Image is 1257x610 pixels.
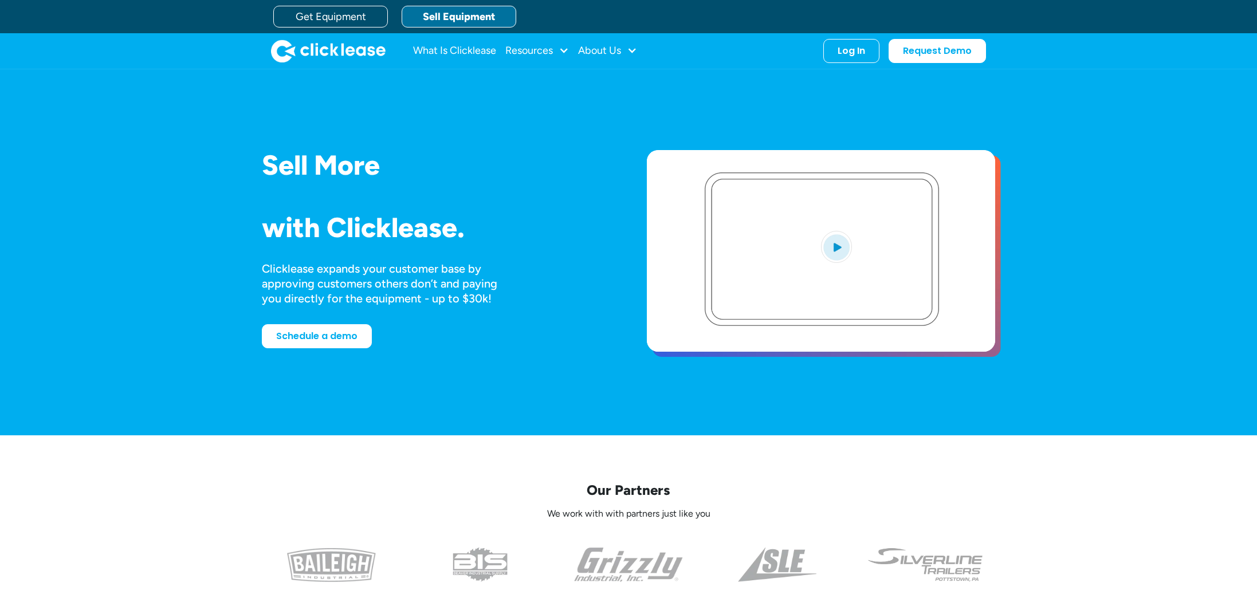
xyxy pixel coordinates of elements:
[273,6,388,27] a: Get Equipment
[271,40,386,62] a: home
[821,231,852,263] img: Blue play button logo on a light blue circular background
[578,40,637,62] div: About Us
[413,40,496,62] a: What Is Clicklease
[867,548,984,582] img: undefined
[838,45,865,57] div: Log In
[738,548,816,582] img: a black and white photo of the side of a triangle
[262,212,610,243] h1: with Clicklease.
[402,6,516,27] a: Sell Equipment
[574,548,684,582] img: the grizzly industrial inc logo
[287,548,376,582] img: baileigh logo
[453,548,508,582] img: the logo for beaver industrial supply
[647,150,995,352] a: open lightbox
[271,40,386,62] img: Clicklease logo
[262,324,372,348] a: Schedule a demo
[262,481,995,499] p: Our Partners
[262,150,610,180] h1: Sell More
[262,261,518,306] div: Clicklease expands your customer base by approving customers others don’t and paying you directly...
[505,40,569,62] div: Resources
[889,39,986,63] a: Request Demo
[262,508,995,520] p: We work with with partners just like you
